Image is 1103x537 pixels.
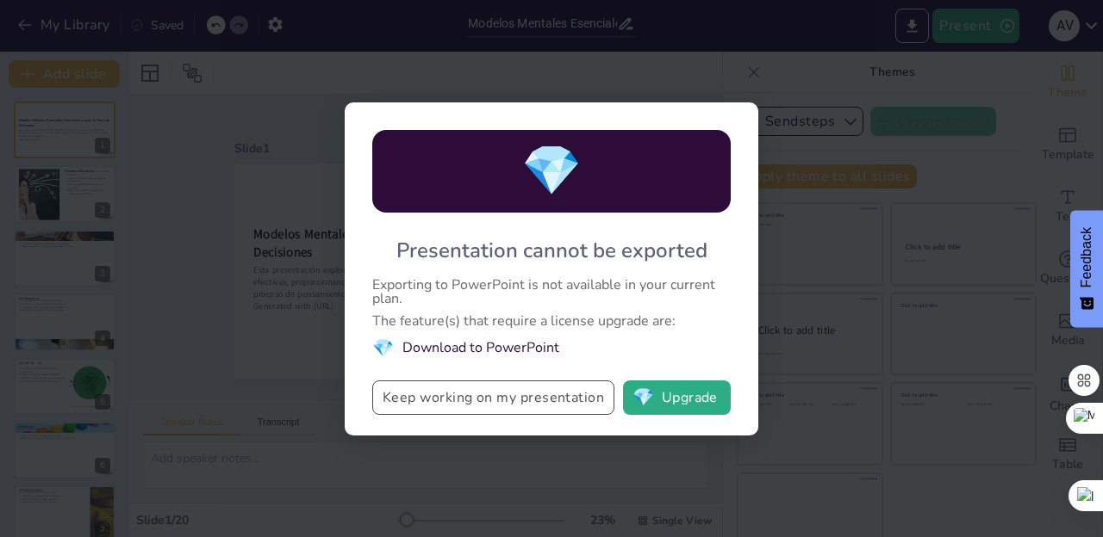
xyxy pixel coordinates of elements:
[1079,227,1094,287] span: Feedback
[372,336,394,360] span: diamond
[521,138,582,204] span: diamond
[372,336,731,360] li: Download to PowerPoint
[1070,210,1103,327] button: Feedback - Show survey
[633,389,654,406] span: diamond
[372,380,614,415] button: Keep working on my presentation
[623,380,731,415] button: diamondUpgrade
[372,278,731,306] div: Exporting to PowerPoint is not available in your current plan.
[396,237,707,264] div: Presentation cannot be exported
[372,314,731,328] div: The feature(s) that require a license upgrade are:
